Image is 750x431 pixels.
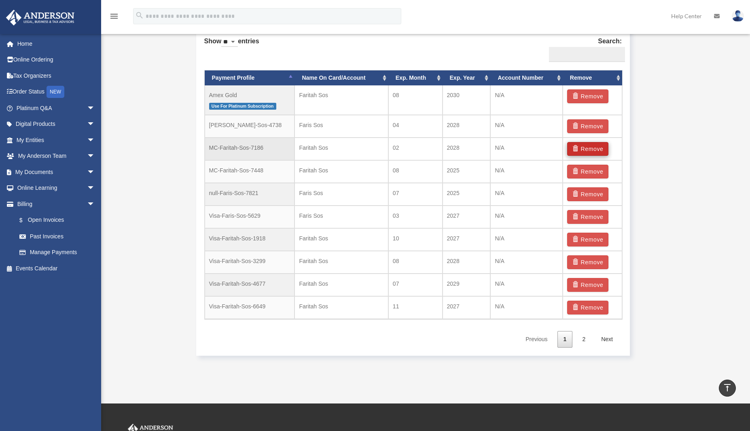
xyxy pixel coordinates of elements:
td: [PERSON_NAME]-Sos-4738 [205,115,295,138]
button: Remove [567,233,609,246]
button: Remove [567,165,609,178]
td: 2027 [443,206,491,228]
a: Home [6,36,107,52]
input: Search: [549,47,625,62]
td: Faris Sos [294,206,388,228]
th: Exp. Year: activate to sort column ascending [443,70,491,85]
a: Billingarrow_drop_down [6,196,107,212]
a: Order StatusNEW [6,84,107,100]
td: 08 [388,251,443,274]
a: Digital Productsarrow_drop_down [6,116,107,132]
a: Next [595,331,619,348]
a: $Open Invoices [11,212,107,229]
td: 2028 [443,251,491,274]
td: 2028 [443,115,491,138]
td: N/A [490,228,562,251]
td: N/A [490,183,562,206]
i: menu [109,11,119,21]
td: 2025 [443,160,491,183]
td: Faris Sos [294,183,388,206]
td: N/A [490,296,562,319]
td: Visa-Faris-Sos-5629 [205,206,295,228]
a: Events Calendar [6,260,107,276]
label: Show entries [204,36,259,55]
label: Search: [546,36,622,62]
button: Remove [567,301,609,314]
td: N/A [490,206,562,228]
th: Account Number: activate to sort column ascending [490,70,562,85]
a: 1 [557,331,573,348]
i: search [135,11,144,20]
a: menu [109,14,119,21]
td: 02 [388,138,443,160]
td: Faris Sos [294,115,388,138]
button: Remove [567,278,609,292]
a: Tax Organizers [6,68,107,84]
a: Online Ordering [6,52,107,68]
button: Remove [567,210,609,224]
td: N/A [490,274,562,296]
th: Remove: activate to sort column ascending [563,70,622,85]
button: Remove [567,119,609,133]
span: $ [24,215,28,225]
td: N/A [490,138,562,160]
a: My Anderson Teamarrow_drop_down [6,148,107,164]
select: Showentries [221,38,238,47]
td: Visa-Faritah-Sos-1918 [205,228,295,251]
span: Use For Platinum Subscription [209,103,276,110]
td: 2027 [443,296,491,319]
td: N/A [490,85,562,115]
a: Platinum Q&Aarrow_drop_down [6,100,107,116]
span: arrow_drop_down [87,132,103,149]
td: 2027 [443,228,491,251]
span: arrow_drop_down [87,116,103,133]
th: Payment Profile: activate to sort column descending [205,70,295,85]
td: 2029 [443,274,491,296]
td: 07 [388,274,443,296]
a: vertical_align_top [719,380,736,397]
img: Anderson Advisors Platinum Portal [4,10,77,25]
td: 08 [388,85,443,115]
a: Previous [519,331,553,348]
button: Remove [567,142,609,156]
td: Faritah Sos [294,160,388,183]
td: 2030 [443,85,491,115]
td: Visa-Faritah-Sos-6649 [205,296,295,319]
td: 07 [388,183,443,206]
td: 04 [388,115,443,138]
span: arrow_drop_down [87,180,103,197]
td: MC-Faritah-Sos-7448 [205,160,295,183]
td: 03 [388,206,443,228]
td: 2025 [443,183,491,206]
td: Amex Gold [205,85,295,115]
a: Past Invoices [11,228,107,244]
td: N/A [490,251,562,274]
td: Faritah Sos [294,85,388,115]
div: NEW [47,86,64,98]
span: arrow_drop_down [87,164,103,180]
td: 10 [388,228,443,251]
td: N/A [490,115,562,138]
button: Remove [567,89,609,103]
td: Visa-Faritah-Sos-3299 [205,251,295,274]
a: 2 [576,331,591,348]
td: Faritah Sos [294,138,388,160]
a: My Documentsarrow_drop_down [6,164,107,180]
button: Remove [567,255,609,269]
i: vertical_align_top [722,383,732,393]
td: 08 [388,160,443,183]
th: Name On Card/Account: activate to sort column ascending [294,70,388,85]
a: Online Learningarrow_drop_down [6,180,107,196]
img: User Pic [732,10,744,22]
td: Visa-Faritah-Sos-4677 [205,274,295,296]
span: arrow_drop_down [87,148,103,165]
td: MC-Faritah-Sos-7186 [205,138,295,160]
td: null-Faris-Sos-7821 [205,183,295,206]
a: Manage Payments [11,244,103,261]
span: arrow_drop_down [87,100,103,117]
th: Exp. Month: activate to sort column ascending [388,70,443,85]
td: 11 [388,296,443,319]
td: Faritah Sos [294,296,388,319]
button: Remove [567,187,609,201]
td: Faritah Sos [294,274,388,296]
